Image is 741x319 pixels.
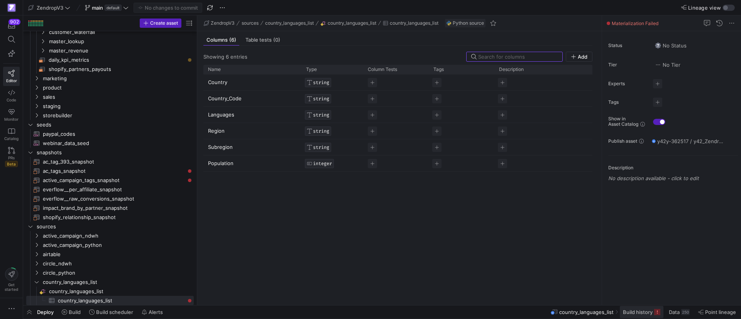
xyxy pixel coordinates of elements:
[306,67,317,72] span: Type
[208,91,297,106] p: Country_Code
[433,67,444,72] span: Tags
[26,213,194,222] a: shopify_relationship_snapshot​​​​​​​
[26,166,194,176] a: ac_tags_snapshot​​​​​​​
[623,309,653,315] span: Build history
[26,176,194,185] div: Press SPACE to select this row.
[319,19,378,28] button: country_languages_list
[58,305,84,319] button: Build
[608,43,647,48] span: Status
[26,64,194,74] div: Press SPACE to select this row.
[203,123,592,139] div: Press SPACE to select this row.
[263,19,316,28] button: country_languages_list
[43,139,185,148] span: webinar_data_seed​​​​​​
[26,166,194,176] div: Press SPACE to select this row.
[43,83,193,92] span: product
[5,161,18,167] span: Beta
[653,60,682,70] button: No tierNo Tier
[695,305,739,319] button: Point lineage
[8,155,15,160] span: PRs
[26,27,194,37] div: Press SPACE to select this row.
[49,287,193,296] span: country_languages_list​​​​​​​​
[26,287,194,296] div: Press SPACE to select this row.
[608,138,637,144] span: Publish asset
[26,120,194,129] div: Press SPACE to select this row.
[26,157,194,166] a: ac_tag_393_snapshot​​​​​​​
[26,250,194,259] div: Press SPACE to select this row.
[202,19,237,28] button: ZendropV3
[37,148,193,157] span: snapshots
[26,222,194,231] div: Press SPACE to select this row.
[655,62,680,68] span: No Tier
[26,55,194,64] div: Press SPACE to select this row.
[26,194,194,203] div: Press SPACE to select this row.
[653,41,689,51] button: No statusNo Status
[390,20,438,26] span: country_languages_list
[49,46,193,55] span: master_revenue
[26,268,194,277] div: Press SPACE to select this row.
[37,5,63,11] span: ZendropV3
[43,74,193,83] span: marketing
[26,287,194,296] a: country_languages_list​​​​​​​​
[37,309,54,315] span: Deploy
[265,20,314,26] span: country_languages_list
[705,309,736,315] span: Point lineage
[43,278,193,287] span: country_languages_list
[69,309,81,315] span: Build
[43,185,185,194] span: everflow__per_affiliate_snapshot​​​​​​​
[608,62,647,68] span: Tier
[26,138,194,148] a: webinar_data_seed​​​​​​
[655,42,687,49] span: No Status
[608,100,647,105] span: Tags
[3,265,20,295] button: Getstarted
[313,80,329,85] span: STRING
[208,123,297,138] p: Region
[3,105,20,125] a: Monitor
[3,86,20,105] a: Code
[26,92,194,101] div: Press SPACE to select this row.
[43,250,193,259] span: airtable
[368,67,397,72] span: Column Tests
[3,144,20,170] a: PRsBeta
[650,136,727,146] button: y42y-362517 / y42_ZendropV3_main / source__country_languages_list__country_languages_list
[92,5,103,11] span: main
[566,52,592,62] button: Add
[203,54,247,60] div: Showing 6 entries
[26,296,194,305] a: country_languages_list​​​​​​​​​
[681,309,690,315] div: 250
[43,167,185,176] span: ac_tags_snapshot​​​​​​​
[208,75,297,90] p: Country
[608,175,738,181] p: No description available - click to edit
[26,231,194,240] div: Press SPACE to select this row.
[26,259,194,268] div: Press SPACE to select this row.
[58,296,185,305] span: country_languages_list​​​​​​​​​
[43,213,185,222] span: shopify_relationship_snapshot​​​​​​​
[203,91,592,107] div: Press SPACE to select this row.
[208,107,297,122] p: Languages
[657,138,725,144] span: y42y-362517 / y42_ZendropV3_main / source__country_languages_list__country_languages_list
[26,194,194,203] a: everflow__raw_conversions_snapshot​​​​​​​
[578,54,587,60] span: Add
[26,101,194,111] div: Press SPACE to select this row.
[43,194,185,203] span: everflow__raw_conversions_snapshot​​​​​​​
[43,268,193,277] span: circle_python
[43,93,193,101] span: sales
[453,20,484,26] span: Python source
[86,305,137,319] button: Build scheduler
[4,136,19,141] span: Catalog
[203,74,592,91] div: Press SPACE to select this row.
[26,138,194,148] div: Press SPACE to select this row.
[26,213,194,222] div: Press SPACE to select this row.
[49,65,185,74] span: shopify_partners_payouts​​​​​​​​​​
[83,3,130,13] button: maindefault
[608,165,738,170] p: Description
[240,19,261,28] button: sources
[96,309,133,315] span: Build scheduler
[203,155,592,172] div: Press SPACE to select this row.
[43,157,185,166] span: ac_tag_393_snapshot​​​​​​​
[26,148,194,157] div: Press SPACE to select this row.
[208,67,221,72] span: Name
[6,78,17,83] span: Editor
[619,305,664,319] button: Build history
[608,81,647,86] span: Experts
[49,28,193,37] span: customer_waterfall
